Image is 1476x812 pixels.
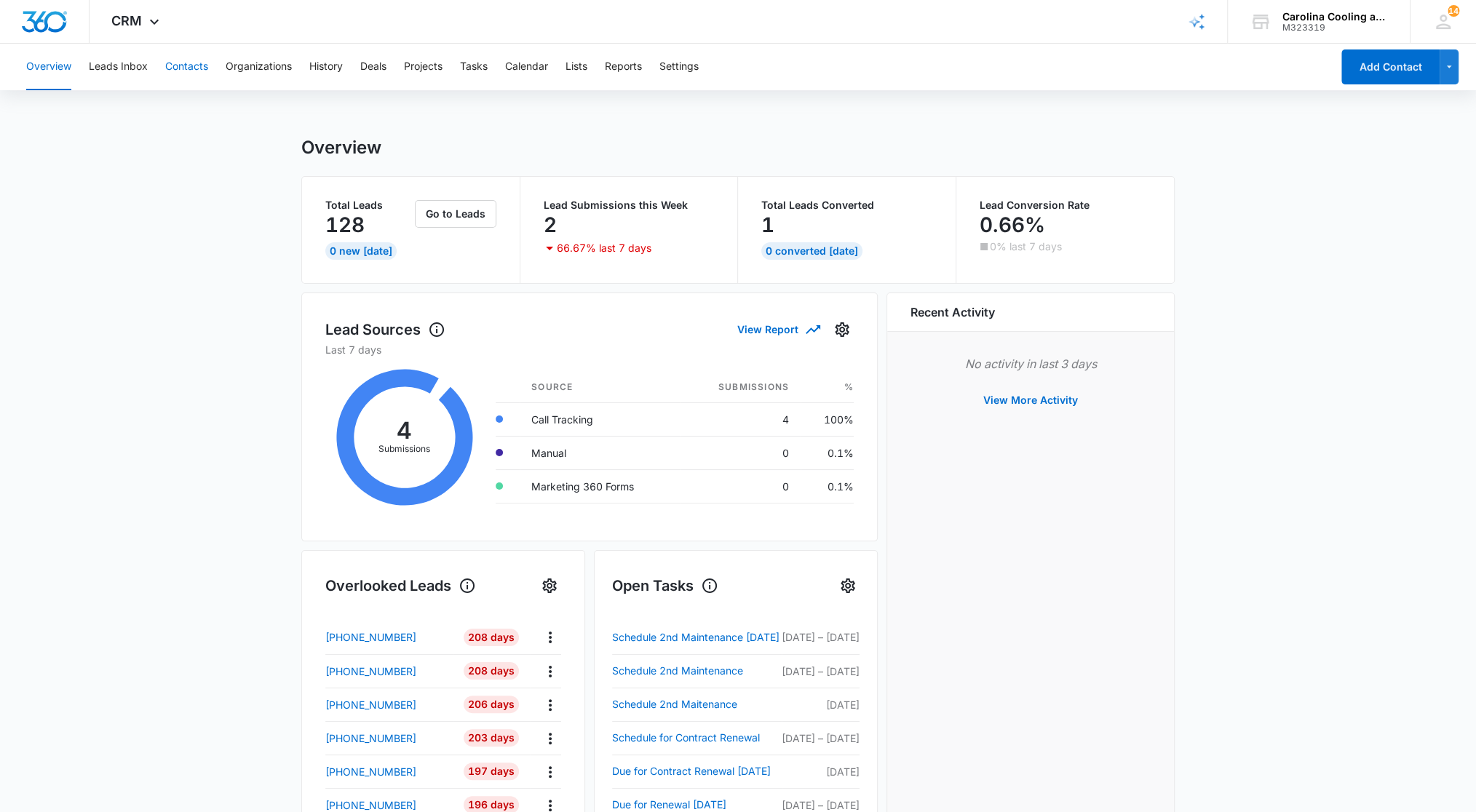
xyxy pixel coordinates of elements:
[325,764,416,779] p: [PHONE_NUMBER]
[464,729,519,747] div: 203 Days
[325,242,397,260] div: 0 New [DATE]
[980,213,1045,236] p: 0.66%
[612,662,782,680] a: Schedule 2nd Maintenance
[782,764,860,779] p: [DATE]
[836,574,860,597] button: Settings
[761,242,862,260] div: 0 Converted [DATE]
[301,137,381,159] h1: Overview
[325,319,445,341] h1: Lead Sources
[801,436,854,469] td: 0.1%
[325,342,854,357] p: Last 7 days
[1341,49,1440,84] button: Add Contact
[325,697,453,712] a: [PHONE_NUMBER]
[464,696,519,713] div: 206 Days
[520,436,681,469] td: Manual
[325,731,416,746] p: [PHONE_NUMBER]
[1448,5,1459,17] div: notifications count
[111,13,142,28] span: CRM
[325,213,365,236] p: 128
[539,660,561,682] button: Actions
[325,575,476,597] h1: Overlooked Leads
[539,727,561,749] button: Actions
[969,383,1092,418] button: View More Activity
[415,200,496,228] button: Go to Leads
[325,697,416,712] p: [PHONE_NUMBER]
[681,469,801,503] td: 0
[325,629,453,645] a: [PHONE_NUMBER]
[464,763,519,780] div: 197 Days
[910,303,995,321] h6: Recent Activity
[309,44,343,90] button: History
[26,44,71,90] button: Overview
[464,629,519,646] div: 208 Days
[539,693,561,716] button: Actions
[520,469,681,503] td: Marketing 360 Forms
[737,317,819,342] button: View Report
[1448,5,1459,17] span: 14
[761,200,932,210] p: Total Leads Converted
[325,764,453,779] a: [PHONE_NUMBER]
[782,731,860,746] p: [DATE] – [DATE]
[681,372,801,403] th: Submissions
[681,402,801,436] td: 4
[325,664,453,679] a: [PHONE_NUMBER]
[980,200,1151,210] p: Lead Conversion Rate
[505,44,548,90] button: Calendar
[404,44,443,90] button: Projects
[539,760,561,783] button: Actions
[801,469,854,503] td: 0.1%
[801,402,854,436] td: 100%
[325,664,416,679] p: [PHONE_NUMBER]
[612,696,782,713] a: Schedule 2nd Maitenance
[539,626,561,648] button: Actions
[520,402,681,436] td: Call Tracking
[1282,11,1389,23] div: account name
[460,44,488,90] button: Tasks
[464,662,519,680] div: 208 Days
[557,243,651,253] p: 66.67% last 7 days
[226,44,292,90] button: Organizations
[566,44,587,90] button: Lists
[990,242,1062,252] p: 0% last 7 days
[782,664,860,679] p: [DATE] – [DATE]
[612,729,782,747] a: Schedule for Contract Renewal
[415,207,496,220] a: Go to Leads
[612,629,782,646] a: Schedule 2nd Maintenance [DATE]
[782,697,860,712] p: [DATE]
[830,318,854,341] button: Settings
[520,372,681,403] th: Source
[538,574,561,597] button: Settings
[605,44,642,90] button: Reports
[1282,23,1389,33] div: account id
[761,213,774,236] p: 1
[782,629,860,645] p: [DATE] – [DATE]
[659,44,699,90] button: Settings
[544,213,557,236] p: 2
[325,731,453,746] a: [PHONE_NUMBER]
[89,44,148,90] button: Leads Inbox
[612,575,718,597] h1: Open Tasks
[681,436,801,469] td: 0
[801,372,854,403] th: %
[612,763,782,780] a: Due for Contract Renewal [DATE]
[910,355,1151,373] p: No activity in last 3 days
[544,200,715,210] p: Lead Submissions this Week
[325,629,416,645] p: [PHONE_NUMBER]
[165,44,208,90] button: Contacts
[360,44,386,90] button: Deals
[325,200,412,210] p: Total Leads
